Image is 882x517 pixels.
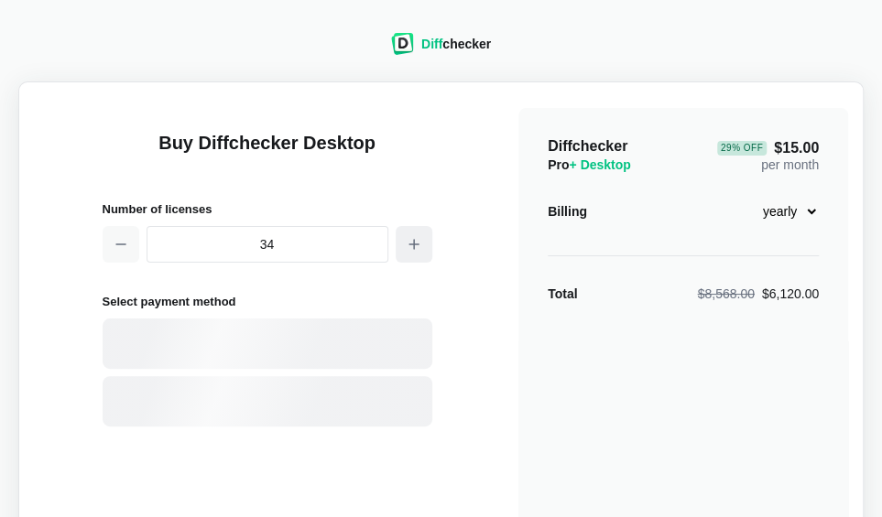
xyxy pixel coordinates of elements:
span: Diffchecker [548,138,627,154]
input: 1 [147,226,388,263]
img: Diffchecker logo [391,33,414,55]
div: per month [717,137,819,174]
span: Pro [548,157,631,172]
h1: Buy Diffchecker Desktop [103,130,432,178]
div: $6,120.00 [697,285,819,303]
h2: Number of licenses [103,199,432,219]
div: checker [421,35,491,53]
div: Billing [548,202,587,221]
span: + Desktop [569,157,630,172]
span: $8,568.00 [697,286,754,301]
span: $15.00 [717,141,819,156]
a: Diffchecker logoDiffchecker [391,43,491,58]
strong: Total [548,286,577,301]
span: Diff [421,37,442,51]
h2: Select payment method [103,292,432,311]
div: 29 % Off [717,141,767,156]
